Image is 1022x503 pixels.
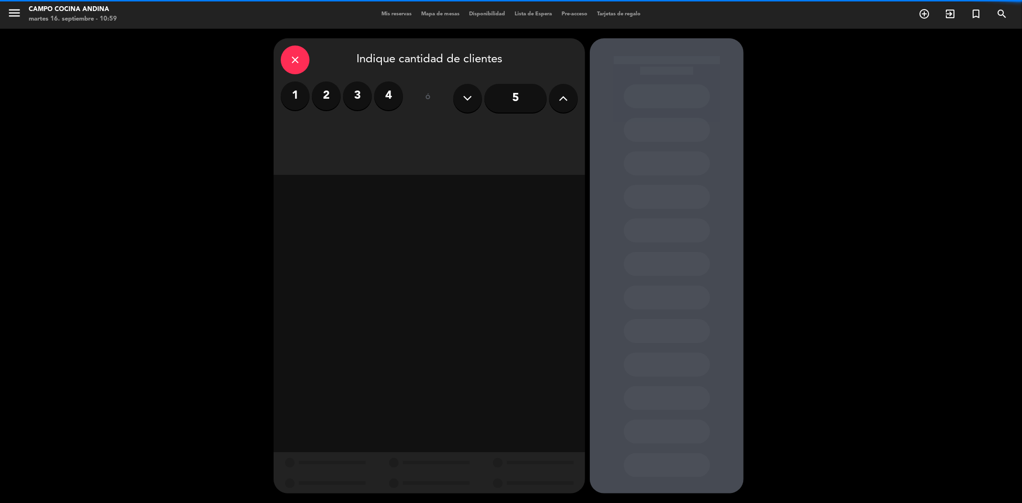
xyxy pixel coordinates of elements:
div: ó [413,81,444,115]
i: menu [7,6,22,20]
label: 4 [374,81,403,110]
i: add_circle_outline [919,8,930,20]
span: Disponibilidad [464,11,510,17]
div: Campo Cocina Andina [29,5,117,14]
i: search [996,8,1008,20]
span: Mapa de mesas [416,11,464,17]
i: close [289,54,301,66]
i: turned_in_not [970,8,982,20]
span: Tarjetas de regalo [592,11,645,17]
i: exit_to_app [944,8,956,20]
span: Pre-acceso [557,11,592,17]
label: 3 [343,81,372,110]
label: 1 [281,81,310,110]
div: martes 16. septiembre - 10:59 [29,14,117,24]
span: Mis reservas [377,11,416,17]
div: Indique cantidad de clientes [281,46,578,74]
label: 2 [312,81,341,110]
button: menu [7,6,22,23]
span: Lista de Espera [510,11,557,17]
